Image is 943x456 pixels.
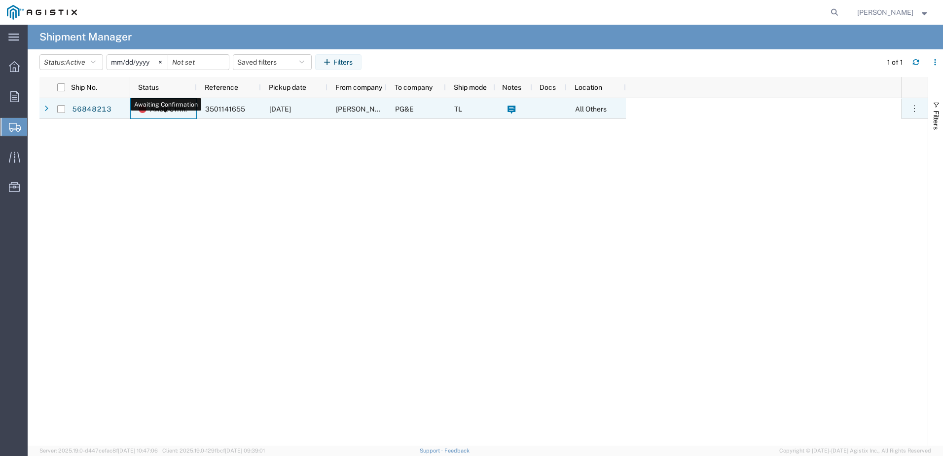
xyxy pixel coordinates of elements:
[205,83,238,91] span: Reference
[932,111,940,130] span: Filters
[575,105,607,113] span: All Others
[335,83,382,91] span: From company
[857,6,930,18] button: [PERSON_NAME]
[72,102,112,117] a: 56848213
[138,83,159,91] span: Status
[454,83,487,91] span: Ship mode
[118,448,158,454] span: [DATE] 10:47:06
[39,448,158,454] span: Server: 2025.19.0-d447cefac8f
[575,83,602,91] span: Location
[205,105,245,113] span: 3501141655
[162,448,265,454] span: Client: 2025.19.0-129fbcf
[502,83,521,91] span: Notes
[233,54,312,70] button: Saved filters
[454,105,462,113] span: TL
[107,55,168,70] input: Not set
[39,54,103,70] button: Status:Active
[887,57,905,68] div: 1 of 1
[395,83,433,91] span: To company
[168,55,229,70] input: Not set
[7,5,77,20] img: logo
[444,448,470,454] a: Feedback
[66,58,85,66] span: Active
[420,448,444,454] a: Support
[540,83,556,91] span: Docs
[857,7,913,18] span: Fidelyn Edens
[225,448,265,454] span: [DATE] 09:39:01
[150,99,187,119] span: Await Cfrm.
[779,447,931,455] span: Copyright © [DATE]-[DATE] Agistix Inc., All Rights Reserved
[395,105,414,113] span: PG&E
[71,83,97,91] span: Ship No.
[315,54,362,70] button: Filters
[269,105,291,113] span: 09/18/2025
[39,25,132,49] h4: Shipment Manager
[336,105,416,113] span: Lamons Gasket
[269,83,306,91] span: Pickup date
